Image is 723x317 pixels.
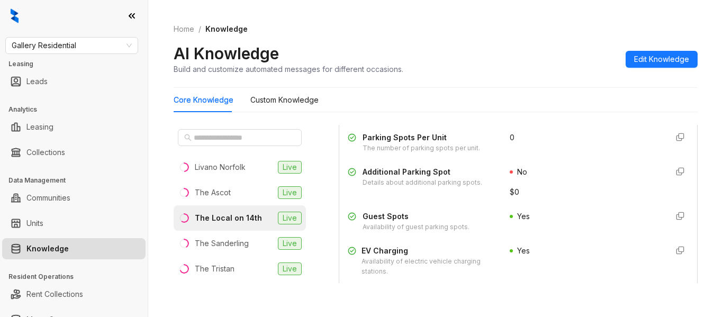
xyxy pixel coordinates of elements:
h3: Data Management [8,176,148,185]
div: Additional Parking Spot [363,166,482,178]
div: The number of parking spots per unit. [363,143,480,153]
div: EV Charging [361,245,497,257]
span: Knowledge [205,24,248,33]
li: Leads [2,71,146,92]
div: Parking Spots Per Unit [363,132,480,143]
span: Live [278,186,302,199]
div: The Tristan [195,263,234,275]
span: No [517,167,527,176]
a: Communities [26,187,70,209]
div: Guest Spots [363,211,469,222]
li: Communities [2,187,146,209]
span: Live [278,212,302,224]
li: Rent Collections [2,284,146,305]
span: search [184,134,192,141]
div: Build and customize automated messages for different occasions. [174,64,403,75]
h3: Resident Operations [8,272,148,282]
li: Collections [2,142,146,163]
span: Live [278,262,302,275]
div: Core Knowledge [174,94,233,106]
div: 0 [510,132,659,143]
span: $ 0 [510,186,519,198]
div: Availability of guest parking spots. [363,222,469,232]
div: Custom Knowledge [250,94,319,106]
span: Live [278,161,302,174]
span: Yes [517,212,530,221]
a: Rent Collections [26,284,83,305]
span: Live [278,237,302,250]
h3: Leasing [8,59,148,69]
button: Edit Knowledge [626,51,698,68]
a: Units [26,213,43,234]
span: Gallery Residential [12,38,132,53]
li: / [198,23,201,35]
span: Edit Knowledge [634,53,689,65]
div: The Sanderling [195,238,249,249]
li: Knowledge [2,238,146,259]
a: Leads [26,71,48,92]
span: Yes [517,246,530,255]
div: Details about additional parking spots. [363,178,482,188]
a: Home [171,23,196,35]
div: Livano Norfolk [195,161,246,173]
a: Collections [26,142,65,163]
h2: AI Knowledge [174,43,279,64]
div: Availability of electric vehicle charging stations. [361,257,497,277]
img: logo [11,8,19,23]
a: Knowledge [26,238,69,259]
div: The Ascot [195,187,231,198]
h3: Analytics [8,105,148,114]
div: The Local on 14th [195,212,262,224]
li: Leasing [2,116,146,138]
li: Units [2,213,146,234]
a: Leasing [26,116,53,138]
